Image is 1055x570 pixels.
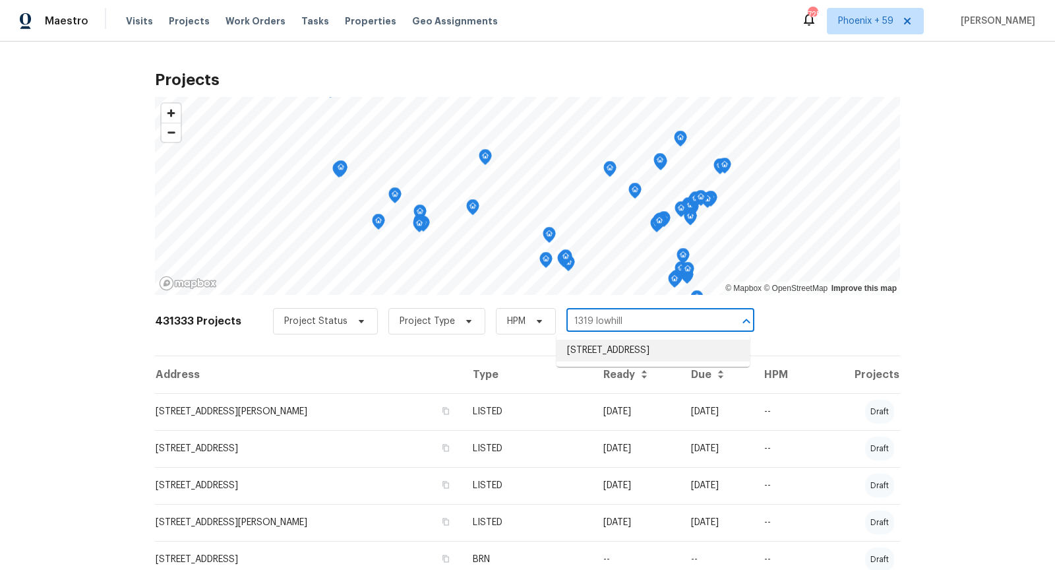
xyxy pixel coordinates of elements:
[45,15,88,28] span: Maestro
[654,212,667,233] div: Map marker
[689,191,702,212] div: Map marker
[462,467,593,504] td: LISTED
[462,393,593,430] td: LISTED
[865,400,894,424] div: draft
[713,158,727,179] div: Map marker
[808,8,817,21] div: 725
[593,356,680,393] th: Ready
[838,15,893,28] span: Phoenix + 59
[543,227,556,247] div: Map marker
[701,192,714,212] div: Map marker
[955,15,1035,28] span: [PERSON_NAME]
[668,272,681,292] div: Map marker
[650,216,663,237] div: Map marker
[653,214,666,234] div: Map marker
[155,504,462,541] td: [STREET_ADDRESS][PERSON_NAME]
[440,479,452,491] button: Copy Address
[682,197,695,218] div: Map marker
[284,315,347,328] span: Project Status
[155,430,462,467] td: [STREET_ADDRESS]
[479,149,492,170] div: Map marker
[388,187,402,208] div: Map marker
[812,356,900,393] th: Projects
[507,315,526,328] span: HPM
[865,474,894,497] div: draft
[126,15,153,28] span: Visits
[675,261,688,282] div: Map marker
[657,211,671,232] div: Map marker
[226,15,286,28] span: Work Orders
[754,393,812,430] td: --
[155,467,462,504] td: [STREET_ADDRESS]
[603,161,617,181] div: Map marker
[865,437,894,460] div: draft
[155,393,462,430] td: [STREET_ADDRESS][PERSON_NAME]
[737,312,756,331] button: Close
[653,213,666,234] div: Map marker
[159,276,217,291] a: Mapbox homepage
[593,393,680,430] td: [DATE]
[559,249,572,270] div: Map marker
[539,252,553,272] div: Map marker
[674,131,687,151] div: Map marker
[725,284,762,293] a: Mapbox
[628,183,642,203] div: Map marker
[677,248,690,269] div: Map marker
[169,15,210,28] span: Projects
[754,467,812,504] td: --
[412,15,498,28] span: Geo Assignments
[155,73,900,86] h2: Projects
[440,516,452,528] button: Copy Address
[718,158,731,178] div: Map marker
[462,430,593,467] td: LISTED
[593,467,680,504] td: [DATE]
[754,430,812,467] td: --
[462,356,593,393] th: Type
[680,504,754,541] td: [DATE]
[557,340,750,362] li: [STREET_ADDRESS]
[694,190,708,210] div: Map marker
[754,504,812,541] td: --
[680,393,754,430] td: [DATE]
[466,199,479,220] div: Map marker
[440,442,452,454] button: Copy Address
[675,201,688,222] div: Map marker
[557,251,570,272] div: Map marker
[754,356,812,393] th: HPM
[653,153,667,174] div: Map marker
[681,262,694,282] div: Map marker
[593,504,680,541] td: [DATE]
[865,511,894,534] div: draft
[332,162,346,182] div: Map marker
[688,193,701,214] div: Map marker
[462,504,593,541] td: LISTED
[684,198,697,218] div: Map marker
[334,160,347,181] div: Map marker
[704,191,717,211] div: Map marker
[680,430,754,467] td: [DATE]
[155,97,900,295] canvas: Map
[162,123,181,142] button: Zoom out
[680,356,754,393] th: Due
[301,16,329,26] span: Tasks
[440,405,452,417] button: Copy Address
[593,430,680,467] td: [DATE]
[690,290,704,311] div: Map marker
[155,315,241,328] h2: 431333 Projects
[440,553,452,565] button: Copy Address
[566,311,717,332] input: Search projects
[345,15,396,28] span: Properties
[413,216,426,237] div: Map marker
[831,284,897,293] a: Improve this map
[764,284,828,293] a: OpenStreetMap
[670,270,683,290] div: Map marker
[162,104,181,123] button: Zoom in
[400,315,455,328] span: Project Type
[413,205,427,225] div: Map marker
[680,467,754,504] td: [DATE]
[372,214,385,234] div: Map marker
[155,356,462,393] th: Address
